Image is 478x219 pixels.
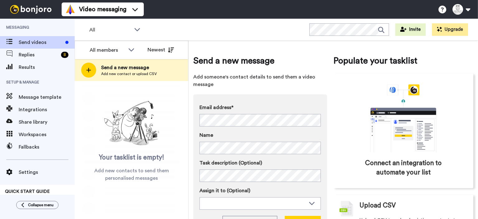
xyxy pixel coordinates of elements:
[432,23,468,36] button: Upgrade
[79,5,126,14] span: Video messaging
[340,201,353,217] img: csv-grey.png
[19,51,59,59] span: Replies
[61,52,68,58] div: 8
[359,201,396,210] span: Upload CSV
[19,106,75,113] span: Integrations
[143,44,179,56] button: Newest
[19,118,75,126] span: Share library
[199,131,213,139] span: Name
[333,55,473,67] span: Populate your tasklist
[395,23,426,36] button: Invite
[65,4,75,14] img: vm-color.svg
[89,26,131,34] span: All
[19,131,75,138] span: Workspaces
[193,73,327,88] span: Add someone's contact details to send them a video message
[199,104,321,111] label: Email address*
[357,84,450,152] div: animation
[19,93,75,101] span: Message template
[19,169,75,176] span: Settings
[90,46,125,54] div: All members
[193,55,327,67] span: Send a new message
[19,143,75,151] span: Fallbacks
[199,159,321,167] label: Task description (Optional)
[99,153,164,162] span: Your tasklist is empty!
[199,187,321,194] label: Assign it to (Optional)
[28,202,54,207] span: Collapse menu
[101,71,157,76] span: Add new contact or upload CSV
[101,64,157,71] span: Send a new message
[7,5,54,14] img: bj-logo-header-white.svg
[5,189,50,194] span: QUICK START GUIDE
[101,98,163,148] img: ready-set-action.png
[16,201,59,209] button: Collapse menu
[84,167,179,182] span: Add new contacts to send them personalised messages
[360,159,447,177] span: Connect an integration to automate your list
[19,64,75,71] span: Results
[19,39,63,46] span: Send videos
